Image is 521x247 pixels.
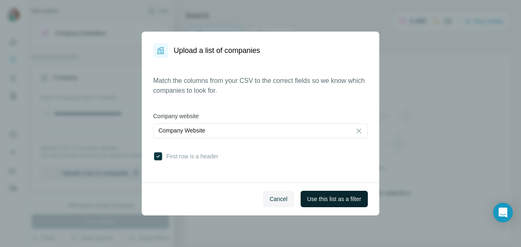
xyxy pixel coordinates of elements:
div: Open Intercom Messenger [493,203,513,222]
button: Use this list as a filter [301,191,368,207]
button: Cancel [263,191,294,207]
label: Company website [153,112,368,120]
p: Company Website [159,126,205,135]
p: Match the columns from your CSV to the correct fields so we know which companies to look for. [153,76,368,96]
span: Use this list as a filter [307,195,361,203]
span: First row is a header [163,152,218,160]
h1: Upload a list of companies [174,45,260,56]
span: Cancel [270,195,288,203]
